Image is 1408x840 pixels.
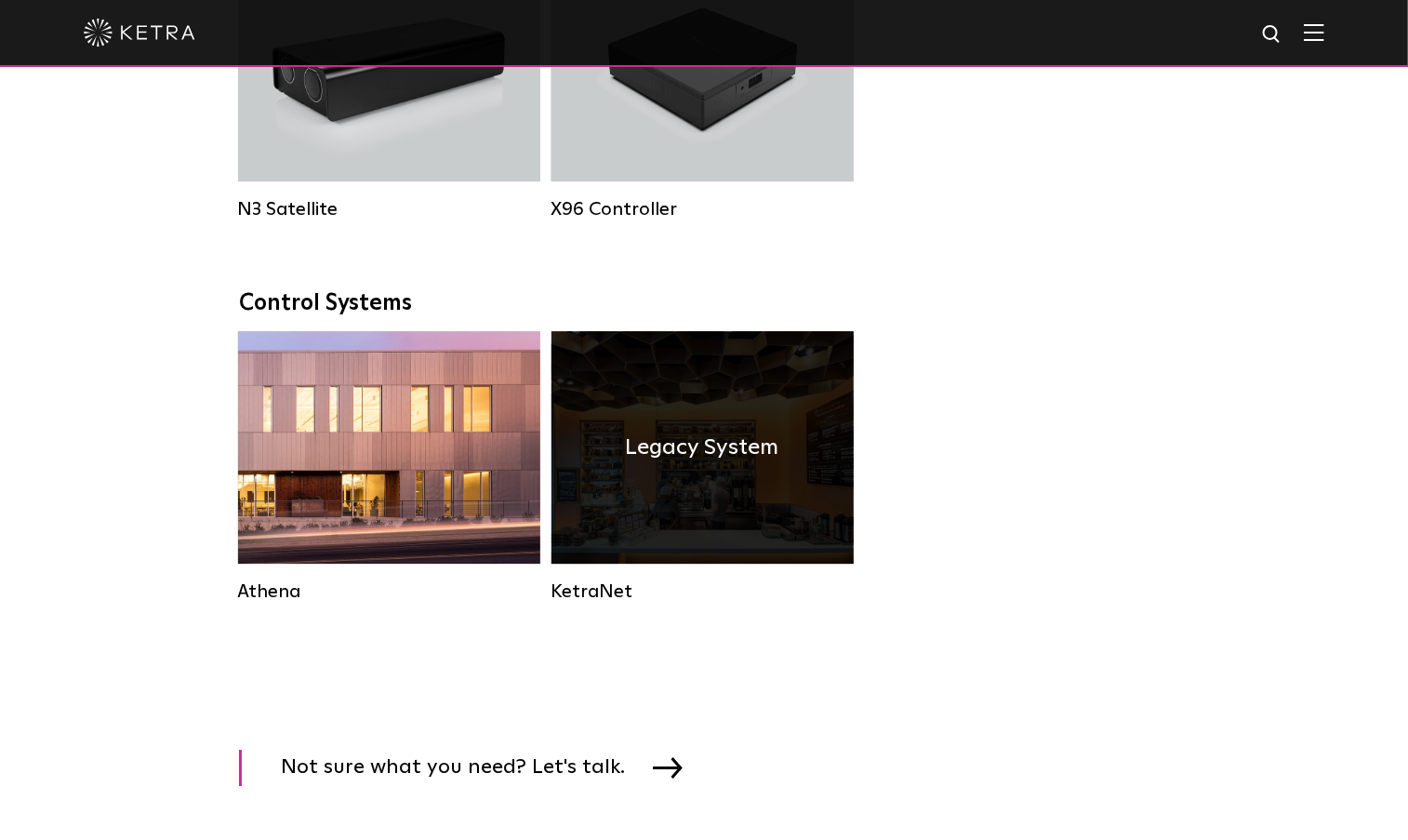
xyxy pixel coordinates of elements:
[238,331,540,610] a: Athena Commercial Solution
[551,580,854,603] div: KetraNet
[626,430,779,465] h4: Legacy System
[551,331,854,610] a: KetraNet Legacy System
[238,580,540,603] div: Athena
[238,198,540,220] div: N3 Satellite
[551,198,854,220] div: X96 Controller
[84,19,195,47] img: ketra-logo-2019-white
[239,750,706,786] a: Not sure what you need? Let's talk.
[653,757,683,778] img: arrow
[1261,23,1284,47] img: search icon
[1304,23,1324,41] img: Hamburger%20Nav.svg
[239,290,1169,317] div: Control Systems
[281,750,653,786] span: Not sure what you need? Let's talk.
